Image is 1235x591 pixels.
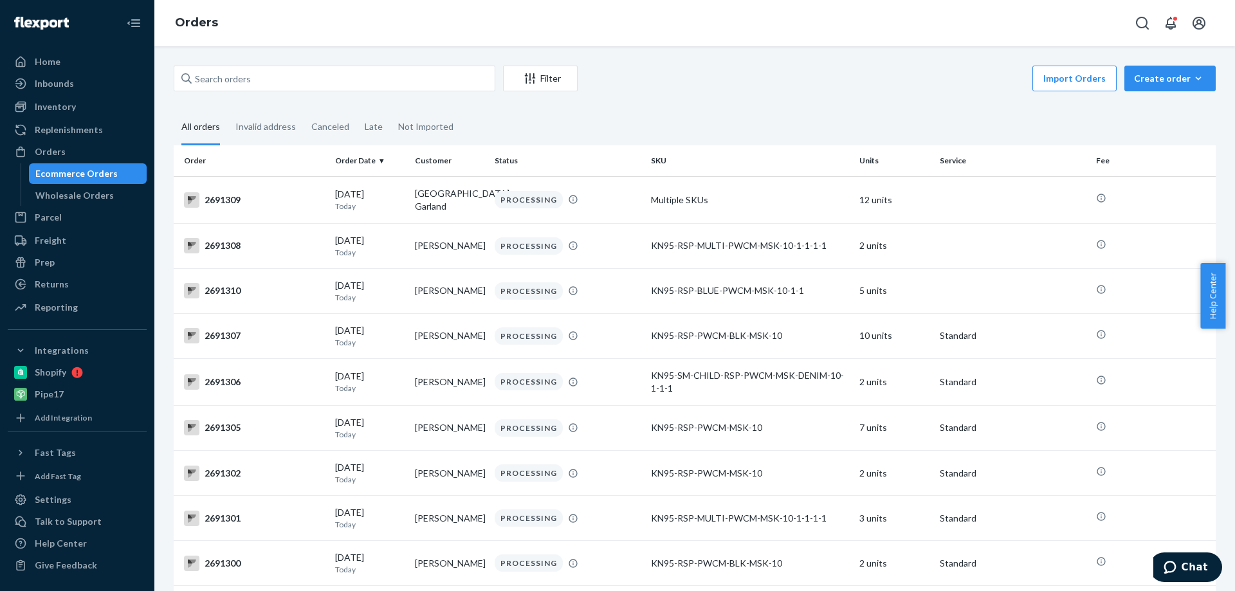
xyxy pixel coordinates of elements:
[495,554,563,572] div: PROCESSING
[35,234,66,247] div: Freight
[35,189,114,202] div: Wholesale Orders
[1186,10,1212,36] button: Open account menu
[335,247,405,258] p: Today
[651,284,849,297] div: KN95-RSP-BLUE-PWCM-MSK-10-1-1
[335,188,405,212] div: [DATE]
[8,468,147,485] a: Add Fast Tag
[8,230,147,251] a: Freight
[8,141,147,162] a: Orders
[1134,72,1206,85] div: Create order
[1091,145,1216,176] th: Fee
[940,329,1086,342] p: Standard
[940,467,1086,480] p: Standard
[175,15,218,30] a: Orders
[8,120,147,140] a: Replenishments
[174,145,330,176] th: Order
[495,237,563,255] div: PROCESSING
[35,256,55,269] div: Prep
[181,110,220,145] div: All orders
[235,110,296,143] div: Invalid address
[651,239,849,252] div: KN95-RSP-MULTI-PWCM-MSK-10-1-1-1-1
[184,238,325,253] div: 2691308
[1032,66,1117,91] button: Import Orders
[8,252,147,273] a: Prep
[940,376,1086,388] p: Standard
[35,77,74,90] div: Inbounds
[184,328,325,343] div: 2691307
[35,344,89,357] div: Integrations
[335,429,405,440] p: Today
[184,420,325,435] div: 2691305
[854,541,934,586] td: 2 units
[35,559,97,572] div: Give Feedback
[651,329,849,342] div: KN95-RSP-PWCM-BLK-MSK-10
[8,410,147,426] a: Add Integration
[410,313,489,358] td: [PERSON_NAME]
[495,509,563,527] div: PROCESSING
[1153,552,1222,585] iframe: Opens a widget where you can chat to one of our agents
[35,446,76,459] div: Fast Tags
[184,466,325,481] div: 2691302
[8,555,147,576] button: Give Feedback
[8,297,147,318] a: Reporting
[854,176,934,223] td: 12 units
[335,201,405,212] p: Today
[330,145,410,176] th: Order Date
[8,489,147,510] a: Settings
[410,176,489,223] td: [GEOGRAPHIC_DATA] Garland
[35,278,69,291] div: Returns
[35,100,76,113] div: Inventory
[35,493,71,506] div: Settings
[410,405,489,450] td: [PERSON_NAME]
[335,519,405,530] p: Today
[14,17,69,30] img: Flexport logo
[35,55,60,68] div: Home
[8,511,147,532] button: Talk to Support
[651,512,849,525] div: KN95-RSP-MULTI-PWCM-MSK-10-1-1-1-1
[935,145,1091,176] th: Service
[335,383,405,394] p: Today
[1130,10,1155,36] button: Open Search Box
[495,464,563,482] div: PROCESSING
[35,366,66,379] div: Shopify
[8,340,147,361] button: Integrations
[503,66,578,91] button: Filter
[940,557,1086,570] p: Standard
[495,327,563,345] div: PROCESSING
[335,506,405,530] div: [DATE]
[335,279,405,303] div: [DATE]
[29,163,147,184] a: Ecommerce Orders
[398,110,453,143] div: Not Imported
[335,416,405,440] div: [DATE]
[854,496,934,541] td: 3 units
[651,369,849,395] div: KN95-SM-CHILD-RSP-PWCM-MSK-DENIM-10-1-1-1
[184,556,325,571] div: 2691300
[335,461,405,485] div: [DATE]
[8,442,147,463] button: Fast Tags
[29,185,147,206] a: Wholesale Orders
[651,557,849,570] div: KN95-RSP-PWCM-BLK-MSK-10
[940,421,1086,434] p: Standard
[8,533,147,554] a: Help Center
[495,282,563,300] div: PROCESSING
[121,10,147,36] button: Close Navigation
[651,421,849,434] div: KN95-RSP-PWCM-MSK-10
[35,145,66,158] div: Orders
[854,145,934,176] th: Units
[1200,263,1225,329] button: Help Center
[646,176,854,223] td: Multiple SKUs
[410,496,489,541] td: [PERSON_NAME]
[8,274,147,295] a: Returns
[184,511,325,526] div: 2691301
[335,337,405,348] p: Today
[854,405,934,450] td: 7 units
[35,167,118,180] div: Ecommerce Orders
[940,512,1086,525] p: Standard
[410,268,489,313] td: [PERSON_NAME]
[8,362,147,383] a: Shopify
[410,541,489,586] td: [PERSON_NAME]
[8,73,147,94] a: Inbounds
[165,5,228,42] ol: breadcrumbs
[174,66,495,91] input: Search orders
